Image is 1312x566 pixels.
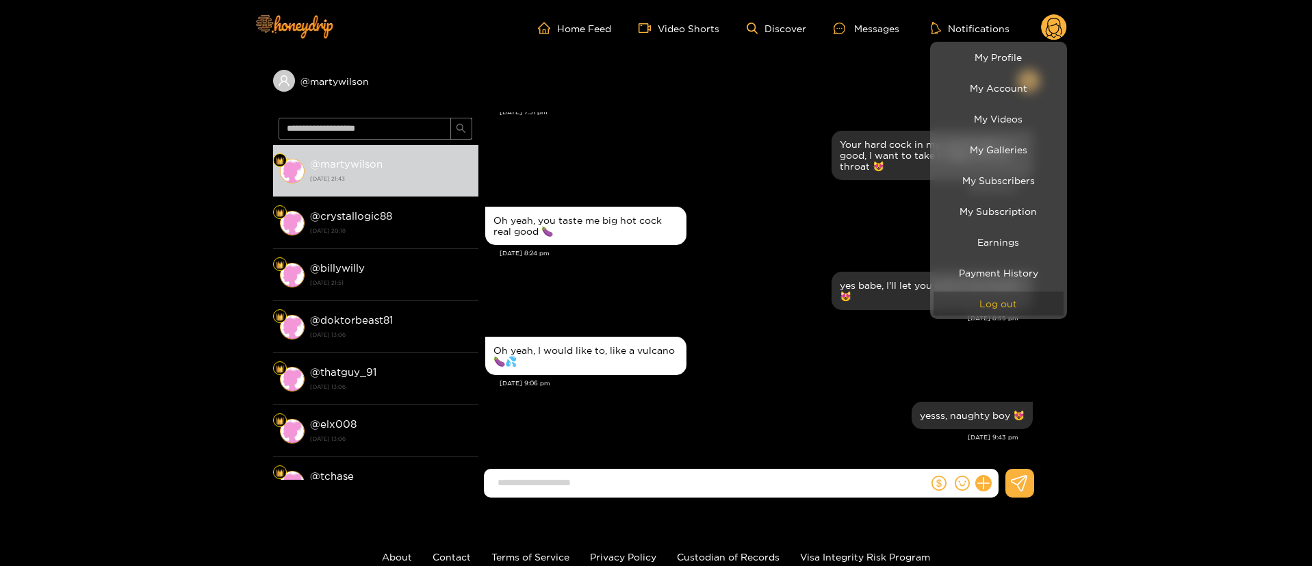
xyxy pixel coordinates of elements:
[934,261,1064,285] a: Payment History
[934,45,1064,69] a: My Profile
[934,230,1064,254] a: Earnings
[934,76,1064,100] a: My Account
[934,199,1064,223] a: My Subscription
[934,168,1064,192] a: My Subscribers
[934,138,1064,162] a: My Galleries
[934,107,1064,131] a: My Videos
[934,292,1064,316] button: Log out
